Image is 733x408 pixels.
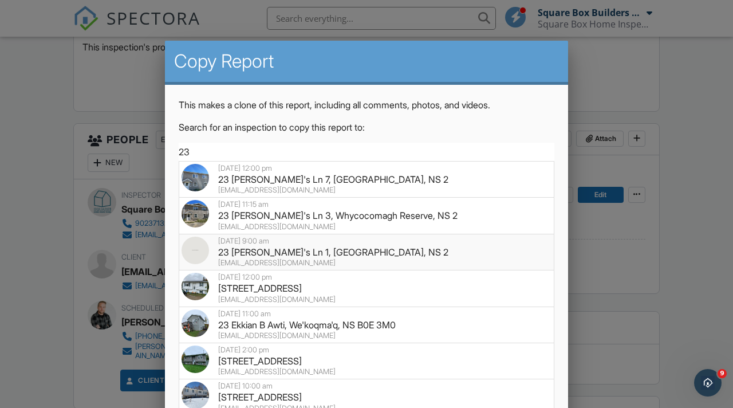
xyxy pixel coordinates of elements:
[182,246,551,258] div: 23 [PERSON_NAME]'s Ln 1, [GEOGRAPHIC_DATA], NS 2
[182,319,551,331] div: 23 Ekkian B Awti, We'koqma'q, NS B0E 3M0
[182,331,551,340] div: [EMAIL_ADDRESS][DOMAIN_NAME]
[182,200,209,227] img: ed7b7b04a78f12d3766a384baf753444.jpeg
[182,355,551,367] div: [STREET_ADDRESS]
[182,295,551,304] div: [EMAIL_ADDRESS][DOMAIN_NAME]
[182,309,551,319] div: [DATE] 11:00 am
[182,200,551,209] div: [DATE] 11:15 am
[182,282,551,295] div: [STREET_ADDRESS]
[694,369,722,397] iframe: Intercom live chat
[179,143,554,162] input: Search for an address, buyer, or agent
[182,309,209,337] img: data
[182,222,551,232] div: [EMAIL_ADDRESS][DOMAIN_NAME]
[174,50,559,73] h2: Copy Report
[182,237,551,246] div: [DATE] 9:00 am
[182,391,551,403] div: [STREET_ADDRESS]
[179,99,554,111] p: This makes a clone of this report, including all comments, photos, and videos.
[182,173,551,186] div: 23 [PERSON_NAME]'s Ln 7, [GEOGRAPHIC_DATA], NS 2
[182,346,551,355] div: [DATE] 2:00 pm
[182,209,551,222] div: 23 [PERSON_NAME]'s Ln 3, Whycocomagh Reserve, NS 2
[182,346,209,373] img: data
[182,164,209,191] img: 3e4189e23868b46a95d813027096ed3d.jpeg
[182,273,209,300] img: data
[182,237,209,264] img: streetview
[182,367,551,376] div: [EMAIL_ADDRESS][DOMAIN_NAME]
[182,273,551,282] div: [DATE] 12:00 pm
[718,369,727,378] span: 9
[182,186,551,195] div: [EMAIL_ADDRESS][DOMAIN_NAME]
[179,121,554,134] p: Search for an inspection to copy this report to:
[182,258,551,268] div: [EMAIL_ADDRESS][DOMAIN_NAME]
[182,164,551,173] div: [DATE] 12:00 pm
[182,382,551,391] div: [DATE] 10:00 am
